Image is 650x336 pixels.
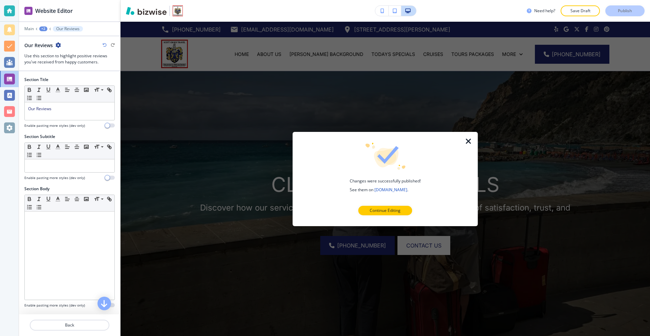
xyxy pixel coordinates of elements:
[39,26,47,31] button: +2
[24,175,85,180] h4: Enable pasting more styles (dev only)
[24,77,48,83] h2: Section Title
[365,142,406,170] img: icon
[569,8,591,14] p: Save Draft
[358,206,412,215] button: Continue Editing
[35,7,73,15] h2: Website Editor
[53,26,83,32] button: Our Reviews
[24,53,115,65] h3: Use this section to highlight positive reviews you've received from happy customers.
[350,178,421,193] h4: Changes were successfully published! See them on .
[24,313,38,319] h2: Button
[374,186,407,192] a: [DOMAIN_NAME]
[24,42,53,49] h2: Our Reviews
[24,123,85,128] h4: Enable pasting more styles (dev only)
[126,7,167,15] img: Bizwise Logo
[30,322,109,328] p: Back
[173,5,183,16] img: Your Logo
[28,106,51,112] span: Our Reviews
[24,186,49,192] h2: Section Body
[24,303,85,308] h4: Enable pasting more styles (dev only)
[56,26,80,31] p: Our Reviews
[24,134,55,140] h2: Section Subtitle
[370,207,400,214] p: Continue Editing
[534,8,555,14] h3: Need help?
[24,26,34,31] button: Main
[561,5,600,16] button: Save Draft
[24,7,32,15] img: editor icon
[30,320,109,331] button: Back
